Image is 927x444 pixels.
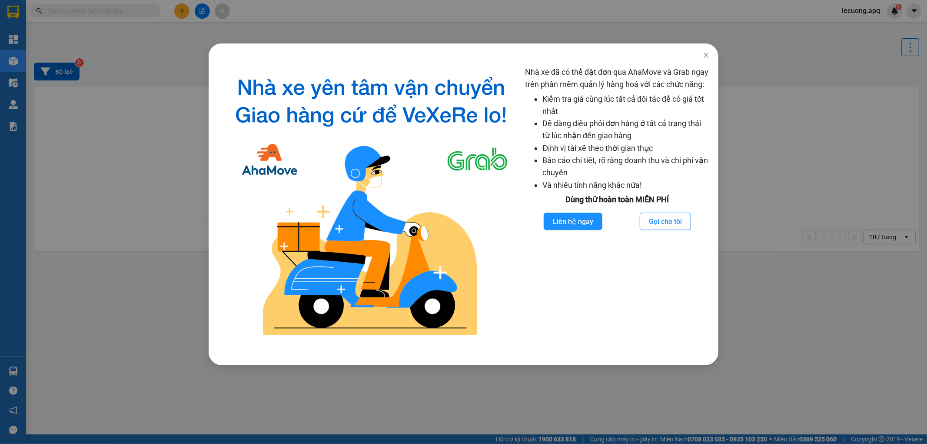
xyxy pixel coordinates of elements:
[542,179,710,191] li: Và nhiều tính năng khác nữa!
[703,52,710,59] span: close
[553,216,593,227] span: Liên hệ ngay
[224,66,518,344] img: logo
[694,43,718,68] button: Close
[525,66,710,344] div: Nhà xe đã có thể đặt đơn qua AhaMove và Grab ngay trên phần mềm quản lý hàng hoá với các chức năng:
[544,213,602,230] button: Liên hệ ngay
[542,93,710,118] li: Kiểm tra giá cùng lúc tất cả đối tác để có giá tốt nhất
[525,194,710,206] div: Dùng thử hoàn toàn MIỄN PHÍ
[640,213,691,230] button: Gọi cho tôi
[542,117,710,142] li: Dễ dàng điều phối đơn hàng ở tất cả trạng thái từ lúc nhận đến giao hàng
[649,216,682,227] span: Gọi cho tôi
[542,142,710,154] li: Định vị tài xế theo thời gian thực
[542,154,710,179] li: Báo cáo chi tiết, rõ ràng doanh thu và chi phí vận chuyển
